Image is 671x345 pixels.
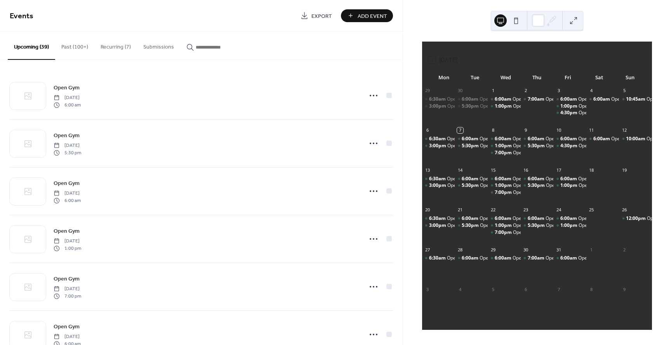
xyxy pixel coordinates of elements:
[447,103,470,110] div: Open Gym
[311,12,332,20] span: Export
[462,136,480,142] span: 6:00am
[560,182,579,189] span: 1:00pm
[621,247,627,253] div: 2
[54,238,81,245] span: [DATE]
[447,176,470,182] div: Open Gym
[513,182,536,189] div: Open Gym
[553,70,584,85] div: Fri
[513,96,535,103] div: Open Gym
[579,143,601,149] div: Open Gym
[553,143,586,149] div: Open Gym
[626,96,647,103] span: 10:45am
[480,96,502,103] div: Open Gym
[455,215,488,222] div: Open Gym
[480,255,502,261] div: Open Gym
[455,136,488,142] div: Open Gym
[513,189,536,196] div: Open Gym
[447,96,470,103] div: Open Gym
[647,96,669,103] div: Open Gym
[621,167,627,173] div: 19
[578,136,601,142] div: Open Gym
[422,103,455,110] div: Open Gym
[462,176,480,182] span: 6:00am
[495,222,513,229] span: 1:00pm
[495,215,513,222] span: 6:00am
[488,229,521,236] div: Open Gym
[429,136,447,142] span: 6:30am
[295,9,338,22] a: Export
[10,9,33,24] span: Events
[513,215,535,222] div: Open Gym
[626,215,647,222] span: 12:00pm
[447,215,470,222] div: Open Gym
[495,96,513,103] span: 6:00am
[579,110,601,116] div: Open Gym
[488,150,521,156] div: Open Gym
[490,247,496,253] div: 29
[495,150,513,156] span: 7:00pm
[556,167,561,173] div: 17
[556,207,561,213] div: 24
[579,103,601,110] div: Open Gym
[462,143,480,149] span: 5:30pm
[54,132,80,140] span: Open Gym
[8,31,55,60] button: Upcoming (39)
[578,255,601,261] div: Open Gym
[54,275,80,283] span: Open Gym
[54,83,80,92] a: Open Gym
[579,222,601,229] div: Open Gym
[54,245,81,252] span: 1:00 pm
[480,222,503,229] div: Open Gym
[54,322,80,331] a: Open Gym
[488,189,521,196] div: Open Gym
[528,143,546,149] span: 5:30pm
[457,286,463,292] div: 4
[586,136,619,142] div: Open Gym
[457,127,463,133] div: 7
[54,227,80,235] span: Open Gym
[424,247,430,253] div: 27
[553,110,586,116] div: Open Gym
[578,96,601,103] div: Open Gym
[626,136,647,142] span: 10:00am
[560,103,579,110] span: 1:00pm
[513,255,535,261] div: Open Gym
[424,207,430,213] div: 20
[495,255,513,261] span: 6:00am
[462,182,480,189] span: 5:30pm
[560,136,578,142] span: 6:00am
[488,222,521,229] div: Open Gym
[621,286,627,292] div: 9
[589,127,595,133] div: 11
[422,255,455,261] div: Open Gym
[341,9,393,22] a: Add Event
[513,176,535,182] div: Open Gym
[546,182,569,189] div: Open Gym
[647,136,669,142] div: Open Gym
[54,197,81,204] span: 6:00 am
[429,103,447,110] span: 3:00pm
[54,179,80,188] span: Open Gym
[621,127,627,133] div: 12
[55,31,94,59] button: Past (100+)
[480,143,503,149] div: Open Gym
[429,222,447,229] span: 3:00pm
[54,190,81,197] span: [DATE]
[589,247,595,253] div: 1
[521,182,554,189] div: Open Gym
[521,136,554,142] div: Open Gym
[546,255,568,261] div: Open Gym
[455,96,488,103] div: Open Gym
[560,255,578,261] span: 6:00am
[513,150,536,156] div: Open Gym
[422,215,455,222] div: Open Gym
[457,88,463,94] div: 30
[429,215,447,222] span: 6:30am
[553,96,586,103] div: Open Gym
[480,176,502,182] div: Open Gym
[455,182,488,189] div: Open Gym
[560,222,579,229] span: 1:00pm
[586,96,619,103] div: Open Gym
[54,323,80,331] span: Open Gym
[447,182,470,189] div: Open Gym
